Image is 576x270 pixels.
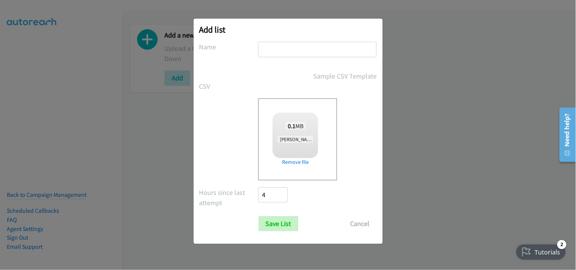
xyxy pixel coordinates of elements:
input: Save List [259,216,298,231]
button: Cancel [343,216,377,231]
a: Sample CSV Template [314,71,377,81]
span: [PERSON_NAME] + [PERSON_NAME] Electric Digital Q3FY25 RM AirSeT CS.csv [278,136,438,143]
iframe: Resource Center [554,105,576,165]
iframe: Checklist [512,237,570,264]
span: MB [286,122,306,130]
label: CSV [199,81,259,91]
strong: 0.1 [288,122,295,130]
a: Remove file [273,158,318,166]
label: Name [199,42,259,52]
label: Hours since last attempt [199,187,259,208]
h2: Add list [199,24,377,35]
